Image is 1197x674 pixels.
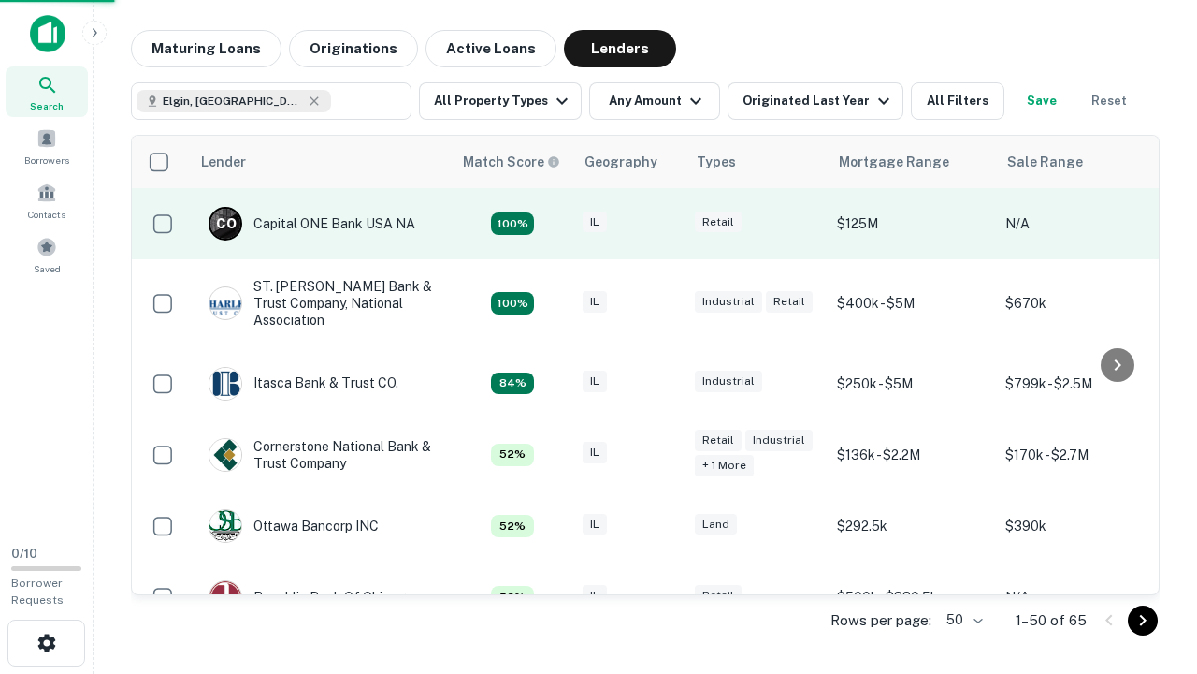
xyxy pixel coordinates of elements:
td: $125M [828,188,996,259]
span: Saved [34,261,61,276]
img: picture [209,287,241,319]
div: Capitalize uses an advanced AI algorithm to match your search with the best lender. The match sco... [491,444,534,466]
div: Sale Range [1007,151,1083,173]
span: 0 / 10 [11,547,37,561]
td: $500k - $880.5k [828,562,996,633]
button: Lenders [564,30,676,67]
div: Capitalize uses an advanced AI algorithm to match your search with the best lender. The match sco... [491,212,534,235]
div: IL [583,442,607,463]
div: Capitalize uses an advanced AI algorithm to match your search with the best lender. The match sco... [463,152,560,172]
a: Saved [6,229,88,280]
span: Search [30,98,64,113]
button: Go to next page [1128,606,1158,636]
div: IL [583,212,607,233]
th: Lender [190,136,452,188]
a: Contacts [6,175,88,226]
div: Republic Bank Of Chicago [209,580,413,614]
div: Capitalize uses an advanced AI algorithm to match your search with the best lender. The match sco... [491,515,534,537]
div: Retail [695,212,742,233]
div: Capitalize uses an advanced AI algorithm to match your search with the best lender. The match sco... [491,373,534,395]
button: All Property Types [419,82,582,120]
div: Land [695,514,737,535]
p: C O [216,214,236,234]
div: Cornerstone National Bank & Trust Company [209,438,433,472]
th: Mortgage Range [828,136,996,188]
a: Borrowers [6,121,88,171]
span: Contacts [28,207,65,222]
button: Originated Last Year [728,82,903,120]
span: Elgin, [GEOGRAPHIC_DATA], [GEOGRAPHIC_DATA] [163,93,303,110]
th: Types [685,136,828,188]
button: Save your search to get updates of matches that match your search criteria. [1012,82,1072,120]
div: IL [583,291,607,313]
div: Capitalize uses an advanced AI algorithm to match your search with the best lender. The match sco... [491,586,534,608]
div: Capital ONE Bank USA NA [209,207,415,241]
td: N/A [996,188,1164,259]
img: capitalize-icon.png [30,15,65,52]
span: Borrower Requests [11,577,64,607]
td: N/A [996,562,1164,633]
td: $136k - $2.2M [828,419,996,491]
th: Geography [573,136,685,188]
div: IL [583,371,607,392]
p: Rows per page: [830,609,931,632]
td: $390k [996,491,1164,562]
div: Mortgage Range [839,151,949,173]
img: picture [209,368,241,400]
td: $170k - $2.7M [996,419,1164,491]
div: Retail [766,291,813,313]
div: Industrial [695,371,762,392]
td: $799k - $2.5M [996,348,1164,419]
button: Maturing Loans [131,30,281,67]
button: Reset [1079,82,1139,120]
div: Industrial [745,430,813,451]
span: Borrowers [24,153,69,168]
div: Types [697,151,736,173]
th: Capitalize uses an advanced AI algorithm to match your search with the best lender. The match sco... [452,136,573,188]
h6: Match Score [463,152,556,172]
div: + 1 more [695,455,754,476]
button: Any Amount [589,82,720,120]
button: Originations [289,30,418,67]
td: $250k - $5M [828,348,996,419]
button: Active Loans [425,30,556,67]
img: picture [209,581,241,613]
th: Sale Range [996,136,1164,188]
div: Ottawa Bancorp INC [209,509,379,543]
img: picture [209,510,241,542]
div: ST. [PERSON_NAME] Bank & Trust Company, National Association [209,278,433,330]
div: Retail [695,585,742,607]
div: Industrial [695,291,762,313]
div: IL [583,514,607,535]
div: 50 [939,607,986,634]
div: Itasca Bank & Trust CO. [209,367,398,401]
div: IL [583,585,607,607]
td: $292.5k [828,491,996,562]
td: $670k [996,259,1164,348]
img: picture [209,439,241,471]
div: Retail [695,430,742,451]
a: Search [6,66,88,117]
div: Lender [201,151,246,173]
td: $400k - $5M [828,259,996,348]
div: Geography [584,151,657,173]
button: All Filters [911,82,1004,120]
p: 1–50 of 65 [1016,609,1087,632]
div: Capitalize uses an advanced AI algorithm to match your search with the best lender. The match sco... [491,292,534,315]
iframe: Chat Widget [1103,524,1197,614]
div: Originated Last Year [743,90,895,112]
